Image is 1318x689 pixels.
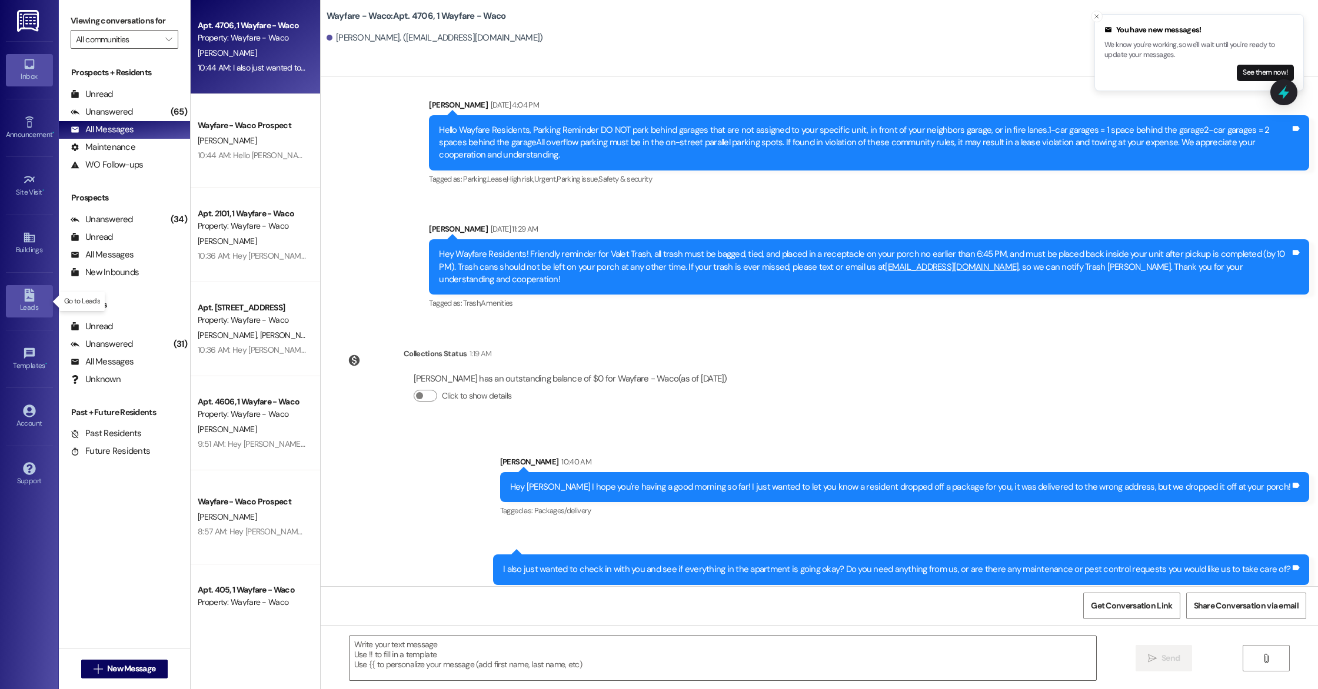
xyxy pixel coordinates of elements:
div: [DATE] 11:29 AM [488,223,538,235]
i:  [165,35,172,44]
label: Click to show details [442,390,511,402]
div: 10:44 AM: I also just wanted to check in with you and see if everything in the apartment is going... [198,62,951,73]
div: Past Residents [71,427,142,440]
div: Wayfare - Waco Prospect [198,496,307,508]
span: [PERSON_NAME] [198,48,257,58]
div: [PERSON_NAME] [500,456,1309,472]
i:  [1148,654,1157,663]
i:  [94,664,102,674]
span: [PERSON_NAME] [198,330,260,340]
div: Tagged as: [429,170,1309,188]
span: Lease , [487,174,507,184]
p: We know you're working, so we'll wait until you're ready to update your messages. [1104,40,1294,61]
div: [PERSON_NAME] has an outstanding balance of $0 for Wayfare - Waco (as of [DATE]) [414,373,727,385]
span: [PERSON_NAME] [198,511,257,522]
div: Wayfare - Waco Prospect [198,119,307,132]
div: Property: Wayfare - Waco [198,408,307,420]
div: 9:51 AM: Hey [PERSON_NAME], i apologize about that. We have been having a hard time with them but... [198,439,760,449]
div: I also just wanted to check in with you and see if everything in the apartment is going okay? Do ... [503,563,1290,576]
span: Trash , [463,298,481,308]
span: [PERSON_NAME] [198,236,257,246]
span: Urgent , [534,174,557,184]
a: Account [6,401,53,433]
div: 10:36 AM: Hey [PERSON_NAME]! Just to let you know, our maintenance just went over to your unit to... [198,250,698,261]
div: Hey [PERSON_NAME] I hope you're having a good morning so far! I just wanted to let you know a res... [510,481,1290,493]
span: [PERSON_NAME] [198,424,257,434]
button: Share Conversation via email [1186,593,1306,619]
a: Leads [6,285,53,317]
div: Unanswered [71,213,133,226]
span: [PERSON_NAME] [198,135,257,146]
div: Tagged as: [493,585,1309,602]
div: 8:57 AM: Hey [PERSON_NAME], I have our tour scheduled for [DATE] at 3:30pm. Our address is [STREE... [198,526,965,537]
div: Hey Wayfare Residents! Friendly reminder for Valet Trash, all trash must be bagged, tied, and pla... [439,248,1290,286]
div: Collections Status [404,347,467,360]
div: Tagged as: [429,295,1309,312]
div: [DATE] 4:04 PM [488,99,539,111]
div: Unanswered [71,106,133,118]
span: • [45,360,47,368]
div: Apt. 4706, 1 Wayfare - Waco [198,19,307,32]
span: Parking issue , [557,174,598,184]
div: Past + Future Residents [59,406,190,419]
i:  [1262,654,1270,663]
img: ResiDesk Logo [17,10,41,32]
p: Go to Leads [64,296,100,306]
div: Unread [71,88,113,101]
div: Property: Wayfare - Waco [198,32,307,44]
div: All Messages [71,356,134,368]
div: (34) [168,210,190,229]
div: (65) [168,103,190,121]
b: Wayfare - Waco: Apt. 4706, 1 Wayfare - Waco [327,10,506,22]
div: Prospects + Residents [59,66,190,79]
span: Get Conversation Link [1091,600,1172,612]
div: Unknown [71,373,121,386]
div: Apt. [STREET_ADDRESS] [198,302,307,314]
div: 10:40 AM [558,456,591,468]
span: High risk , [507,174,534,184]
div: Property: Wayfare - Waco [198,314,307,326]
div: 1:19 AM [467,347,491,360]
a: Inbox [6,54,53,86]
div: Unread [71,231,113,243]
span: Amenities [481,298,512,308]
div: Apt. 405, 1 Wayfare - Waco [198,584,307,596]
a: [EMAIL_ADDRESS][DOMAIN_NAME] [885,261,1019,273]
div: [PERSON_NAME] [429,223,1309,239]
span: • [52,129,54,137]
a: Buildings [6,228,53,259]
div: Hello Wayfare Residents, Parking Reminder DO NOT park behind garages that are not assigned to you... [439,124,1290,162]
div: Property: Wayfare - Waco [198,220,307,232]
a: Site Visit • [6,170,53,202]
span: Parking , [463,174,487,184]
div: Maintenance [71,141,135,153]
div: Tagged as: [500,502,1309,519]
div: Prospects [59,192,190,204]
span: [PERSON_NAME] [259,330,318,340]
div: (31) [171,335,190,353]
button: New Message [81,660,168,678]
input: All communities [76,30,159,49]
span: New Message [107,663,155,675]
span: • [42,186,44,195]
button: See them now! [1237,65,1294,81]
div: [PERSON_NAME]. ([EMAIL_ADDRESS][DOMAIN_NAME]) [327,32,543,44]
div: Residents [59,299,190,311]
span: Safety & security [598,174,652,184]
a: Support [6,459,53,490]
label: Viewing conversations for [71,12,178,30]
div: WO Follow-ups [71,159,143,171]
button: Close toast [1091,11,1103,22]
a: Templates • [6,343,53,375]
div: Unanswered [71,338,133,350]
div: 10:36 AM: Hey [PERSON_NAME] and [PERSON_NAME]! Just to let you know, our maintenance just went ov... [198,344,774,355]
div: Apt. 4606, 1 Wayfare - Waco [198,396,307,408]
span: Packages/delivery [534,506,591,516]
div: Unread [71,320,113,333]
span: Share Conversation via email [1194,600,1299,612]
button: Get Conversation Link [1083,593,1180,619]
div: New Inbounds [71,266,139,279]
button: Send [1136,645,1193,671]
div: You have new messages! [1104,24,1294,36]
div: [PERSON_NAME] [429,99,1309,115]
